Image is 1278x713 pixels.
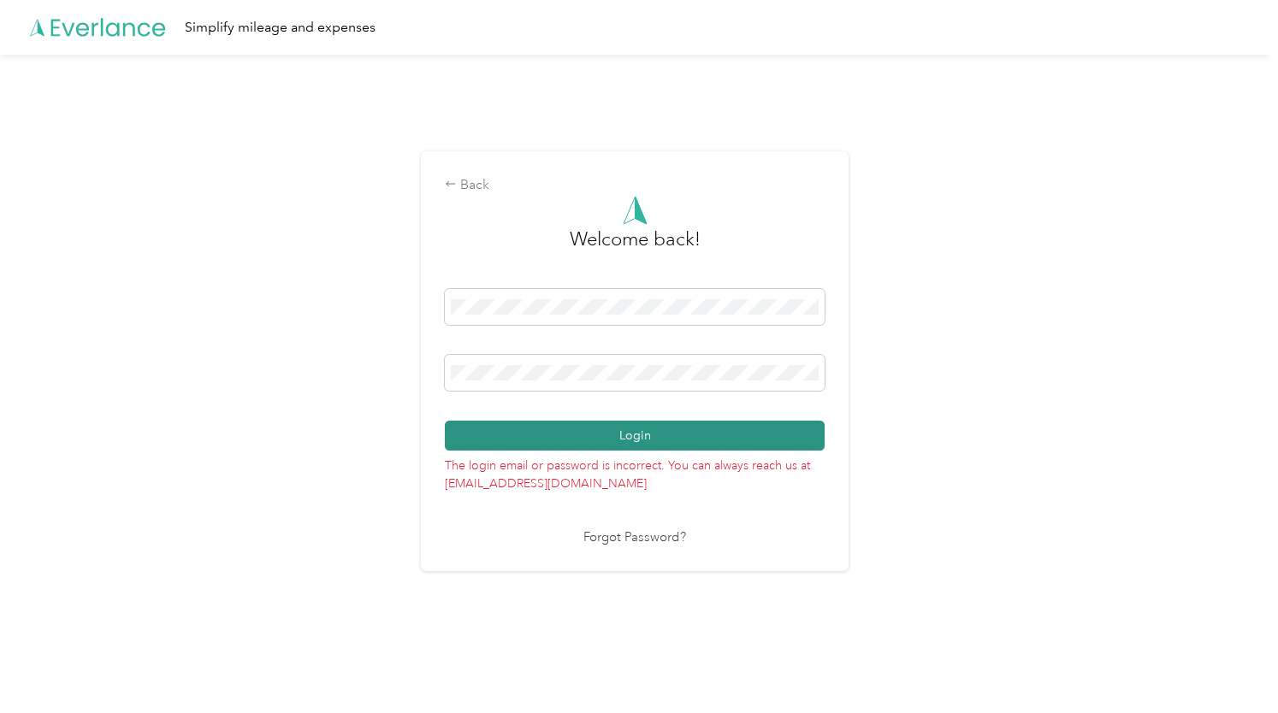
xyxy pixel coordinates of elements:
p: The login email or password is incorrect. You can always reach us at [EMAIL_ADDRESS][DOMAIN_NAME] [445,451,825,492]
div: Simplify mileage and expenses [185,17,376,38]
button: Login [445,421,825,451]
div: Back [445,175,825,196]
h3: greeting [570,225,701,271]
a: Forgot Password? [583,528,686,548]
